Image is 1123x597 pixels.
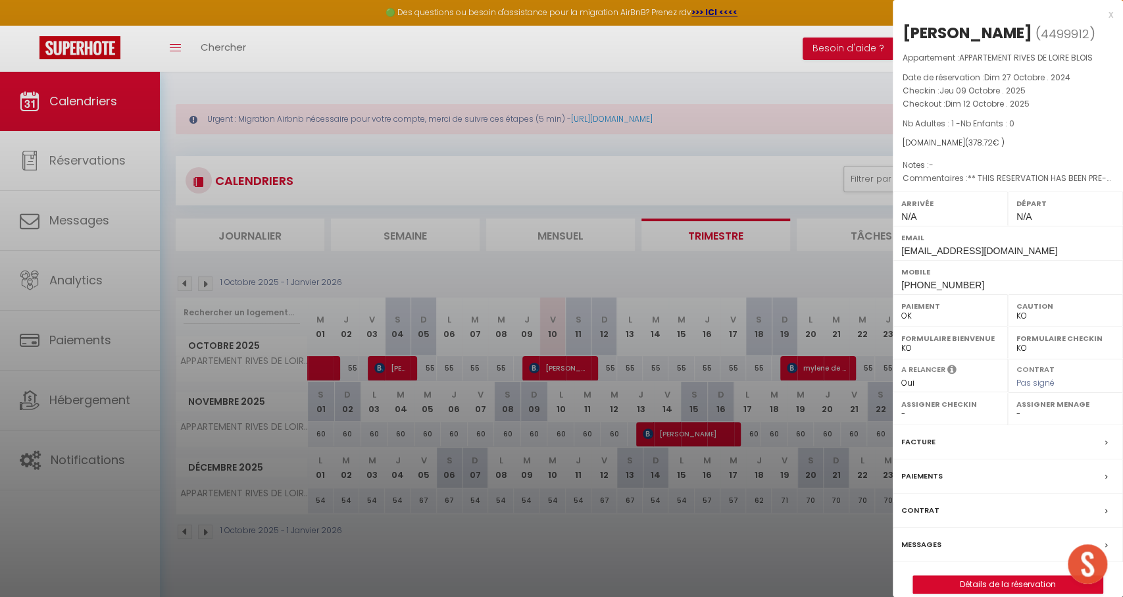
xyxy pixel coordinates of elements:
[1016,211,1032,222] span: N/A
[903,172,1113,185] p: Commentaires :
[901,435,936,449] label: Facture
[1068,544,1107,584] div: Ouvrir le chat
[984,72,1070,83] span: Dim 27 Octobre . 2024
[903,159,1113,172] p: Notes :
[903,51,1113,65] p: Appartement :
[968,137,993,148] span: 378.72
[901,211,916,222] span: N/A
[913,576,1103,593] a: Détails de la réservation
[901,469,943,483] label: Paiements
[901,299,999,313] label: Paiement
[903,71,1113,84] p: Date de réservation :
[903,118,1014,129] span: Nb Adultes : 1 -
[1016,332,1114,345] label: Formulaire Checkin
[901,364,945,375] label: A relancer
[901,197,999,210] label: Arrivée
[901,265,1114,278] label: Mobile
[947,364,957,378] i: Sélectionner OUI si vous souhaiter envoyer les séquences de messages post-checkout
[901,504,939,517] label: Contrat
[903,97,1113,111] p: Checkout :
[1041,26,1089,42] span: 4499912
[893,7,1113,22] div: x
[901,280,984,290] span: [PHONE_NUMBER]
[965,137,1005,148] span: ( € )
[929,159,934,170] span: -
[901,398,999,411] label: Assigner Checkin
[1016,398,1114,411] label: Assigner Menage
[1016,197,1114,210] label: Départ
[901,538,941,552] label: Messages
[1036,24,1095,43] span: ( )
[903,137,1113,149] div: [DOMAIN_NAME]
[1016,377,1055,388] span: Pas signé
[901,231,1114,244] label: Email
[903,22,1032,43] div: [PERSON_NAME]
[901,246,1057,256] span: [EMAIL_ADDRESS][DOMAIN_NAME]
[903,84,1113,97] p: Checkin :
[912,575,1103,594] button: Détails de la réservation
[959,52,1093,63] span: APPARTEMENT RIVES DE LOIRE BLOIS
[939,85,1026,96] span: Jeu 09 Octobre . 2025
[1016,364,1055,373] label: Contrat
[961,118,1014,129] span: Nb Enfants : 0
[901,332,999,345] label: Formulaire Bienvenue
[1016,299,1114,313] label: Caution
[945,98,1030,109] span: Dim 12 Octobre . 2025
